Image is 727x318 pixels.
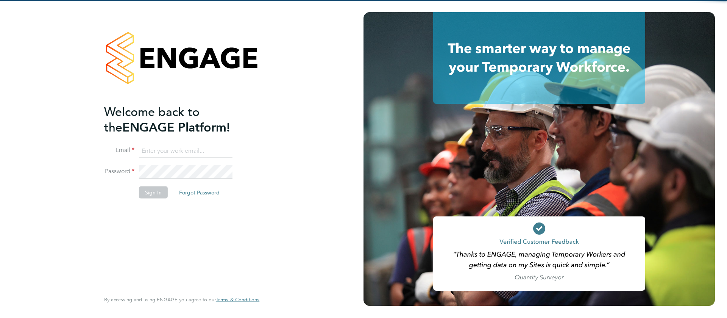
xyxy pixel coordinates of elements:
a: Terms & Conditions [216,297,259,303]
span: Welcome back to the [104,104,200,135]
h2: ENGAGE Platform! [104,104,252,135]
label: Email [104,146,134,154]
button: Sign In [139,186,168,199]
span: By accessing and using ENGAGE you agree to our [104,296,259,303]
input: Enter your work email... [139,144,232,158]
label: Password [104,168,134,175]
button: Forgot Password [173,186,226,199]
